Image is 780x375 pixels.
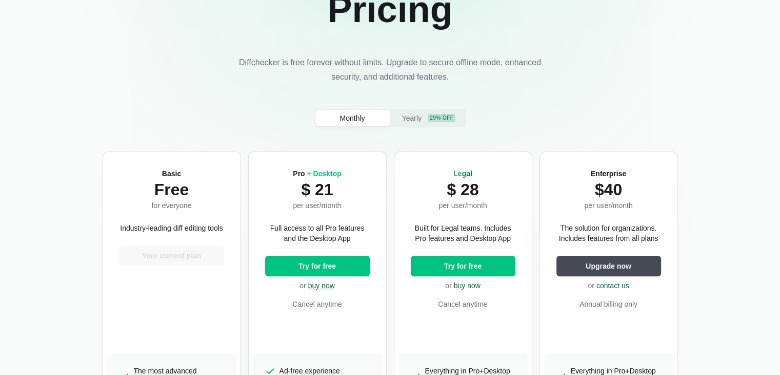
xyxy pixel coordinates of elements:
span: Your current plan [140,251,204,261]
button: Your current plan [119,246,224,266]
span: Try for free [296,261,338,271]
p: or [556,280,661,291]
button: Try for free [265,256,370,276]
p: Industry-leading diff editing tools [120,223,223,233]
p: $40 [584,179,632,200]
p: Diffchecker is free forever without limits. Upgrade to secure offline mode, enhanced security, an... [236,55,544,84]
p: Cancel anytime [411,299,515,309]
p: Built for Legal teams. Includes Pro features and Desktop App [411,223,515,243]
h2: Enterprise [584,168,632,179]
a: contact us [596,282,629,290]
span: Try for free [442,261,484,271]
span: Upgrade now [584,261,633,271]
p: Free [152,179,192,200]
button: Monthly [315,110,390,126]
p: per user/month [438,200,487,211]
a: buy now [454,282,481,290]
div: 29% off [428,114,455,122]
button: Try for free [411,256,515,276]
a: buy now [308,282,335,290]
p: or [265,280,370,291]
h2: Basic [152,168,192,179]
span: + Desktop [307,170,341,178]
button: Yearly29% off [391,110,465,126]
p: for everyone [152,200,192,211]
span: Legal [453,170,472,178]
span: Monthly [337,113,367,123]
button: Upgrade now [556,256,661,276]
p: Full access to all Pro features and the Desktop App [265,223,370,243]
p: Cancel anytime [265,299,370,309]
p: The solution for organizations. Includes features from all plans [556,223,661,243]
p: $ 21 [293,179,342,200]
p: Annual billing only [556,299,661,309]
p: per user/month [293,200,342,211]
p: or [411,280,515,291]
p: $ 28 [438,179,487,200]
h2: Pro [293,168,342,179]
span: Yearly [400,113,424,123]
p: per user/month [584,200,632,211]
